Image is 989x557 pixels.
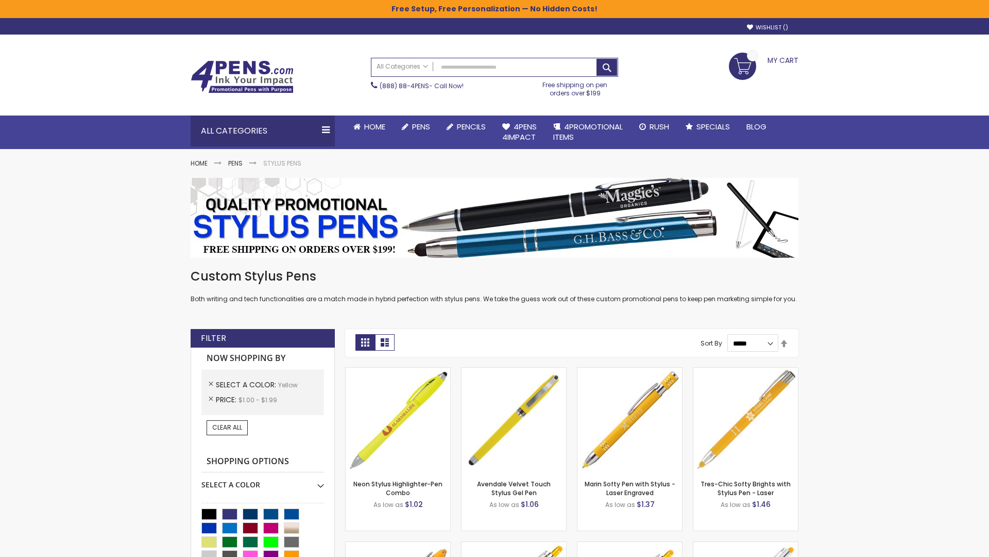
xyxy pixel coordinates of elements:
[494,116,545,149] a: 4Pens4impact
[201,333,226,344] strong: Filter
[577,542,682,550] a: Phoenix Softy Brights Gel with Stylus Pen - Laser-Yellow
[746,121,766,132] span: Blog
[577,367,682,376] a: Marin Softy Pen with Stylus - Laser Engraved-Yellow
[502,121,537,142] span: 4Pens 4impact
[701,480,791,497] a: Tres-Chic Softy Brights with Stylus Pen - Laser
[346,542,450,550] a: Ellipse Softy Brights with Stylus Pen - Laser-Yellow
[738,116,775,138] a: Blog
[545,116,631,149] a: 4PROMOTIONALITEMS
[216,395,238,405] span: Price
[373,500,403,509] span: As low as
[489,500,519,509] span: As low as
[201,451,324,473] strong: Shopping Options
[457,121,486,132] span: Pencils
[721,500,751,509] span: As low as
[752,499,771,510] span: $1.46
[747,24,788,31] a: Wishlist
[345,116,394,138] a: Home
[462,368,566,472] img: Avendale Velvet Touch Stylus Gel Pen-Yellow
[191,116,335,146] div: All Categories
[553,121,623,142] span: 4PROMOTIONAL ITEMS
[191,268,798,304] div: Both writing and tech functionalities are a match made in hybrid perfection with stylus pens. We ...
[377,62,428,71] span: All Categories
[605,500,635,509] span: As low as
[631,116,677,138] a: Rush
[412,121,430,132] span: Pens
[238,396,277,404] span: $1.00 - $1.99
[677,116,738,138] a: Specials
[585,480,675,497] a: Marin Softy Pen with Stylus - Laser Engraved
[212,423,242,432] span: Clear All
[405,499,423,510] span: $1.02
[228,159,243,168] a: Pens
[532,77,619,97] div: Free shipping on pen orders over $199
[355,334,375,351] strong: Grid
[263,159,301,168] strong: Stylus Pens
[462,542,566,550] a: Phoenix Softy Brights with Stylus Pen - Laser-Yellow
[380,81,429,90] a: (888) 88-4PENS
[191,60,294,93] img: 4Pens Custom Pens and Promotional Products
[521,499,539,510] span: $1.06
[201,348,324,369] strong: Now Shopping by
[394,116,438,138] a: Pens
[191,178,798,258] img: Stylus Pens
[438,116,494,138] a: Pencils
[477,480,551,497] a: Avendale Velvet Touch Stylus Gel Pen
[462,367,566,376] a: Avendale Velvet Touch Stylus Gel Pen-Yellow
[278,381,298,389] span: Yellow
[650,121,669,132] span: Rush
[207,420,248,435] a: Clear All
[216,380,278,390] span: Select A Color
[353,480,442,497] a: Neon Stylus Highlighter-Pen Combo
[380,81,464,90] span: - Call Now!
[693,542,798,550] a: Tres-Chic Softy with Stylus Top Pen - ColorJet-Yellow
[696,121,730,132] span: Specials
[693,367,798,376] a: Tres-Chic Softy Brights with Stylus Pen - Laser-Yellow
[191,159,208,168] a: Home
[637,499,655,510] span: $1.37
[693,368,798,472] img: Tres-Chic Softy Brights with Stylus Pen - Laser-Yellow
[346,367,450,376] a: Neon Stylus Highlighter-Pen Combo-Yellow
[577,368,682,472] img: Marin Softy Pen with Stylus - Laser Engraved-Yellow
[201,472,324,490] div: Select A Color
[701,339,722,348] label: Sort By
[371,58,433,75] a: All Categories
[364,121,385,132] span: Home
[346,368,450,472] img: Neon Stylus Highlighter-Pen Combo-Yellow
[191,268,798,285] h1: Custom Stylus Pens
